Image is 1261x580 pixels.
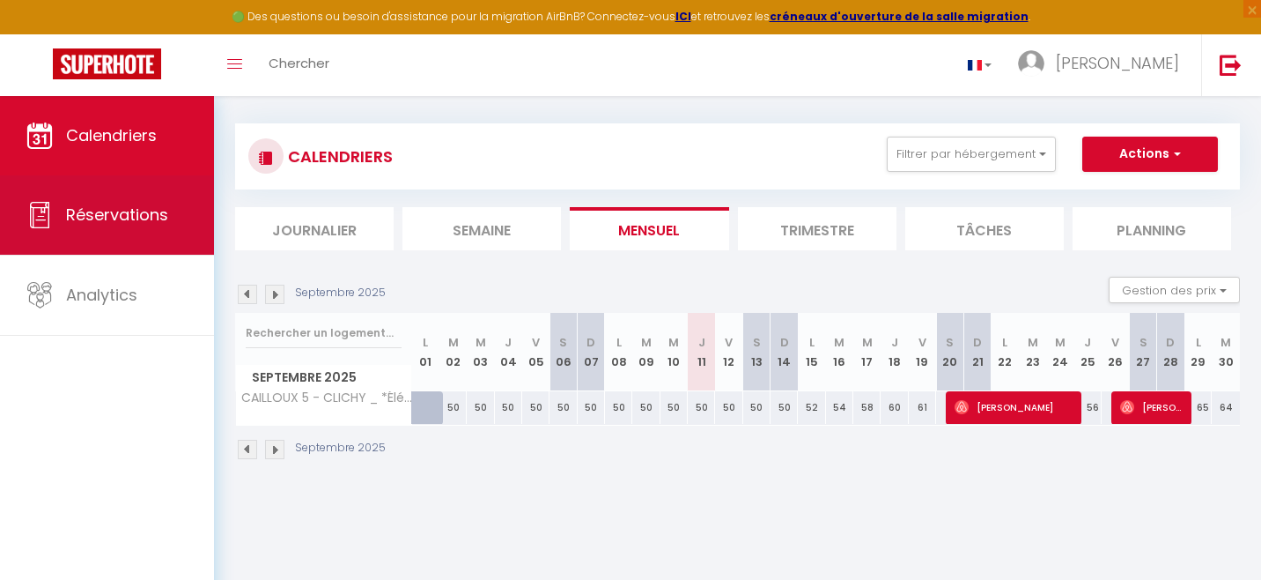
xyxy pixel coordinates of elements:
span: [PERSON_NAME] [1120,390,1184,424]
abbr: L [809,334,815,351]
abbr: M [448,334,459,351]
th: 26 [1102,313,1129,391]
th: 09 [632,313,660,391]
abbr: M [834,334,844,351]
th: 27 [1129,313,1156,391]
th: 16 [826,313,853,391]
span: Réservations [66,204,168,226]
abbr: V [725,334,733,351]
div: 61 [909,391,936,424]
th: 19 [909,313,936,391]
th: 12 [715,313,742,391]
a: ... [PERSON_NAME] [1005,34,1201,96]
abbr: M [476,334,486,351]
div: 50 [467,391,494,424]
th: 22 [992,313,1019,391]
abbr: D [973,334,982,351]
th: 30 [1212,313,1240,391]
abbr: L [423,334,428,351]
div: 50 [688,391,715,424]
abbr: M [641,334,652,351]
th: 04 [495,313,522,391]
abbr: M [1055,334,1066,351]
abbr: L [1002,334,1007,351]
th: 21 [963,313,991,391]
span: Septembre 2025 [236,365,411,390]
button: Filtrer par hébergement [887,137,1056,172]
input: Rechercher un logement... [246,317,402,349]
p: Septembre 2025 [295,285,386,301]
abbr: S [753,334,761,351]
abbr: V [532,334,540,351]
li: Tâches [905,207,1064,250]
abbr: J [891,334,898,351]
th: 10 [660,313,688,391]
div: 50 [632,391,660,424]
abbr: L [616,334,622,351]
abbr: D [780,334,789,351]
span: [PERSON_NAME] [955,390,1073,424]
li: Journalier [235,207,394,250]
li: Planning [1073,207,1231,250]
img: ... [1018,50,1044,77]
abbr: V [1111,334,1119,351]
th: 01 [412,313,439,391]
div: 50 [495,391,522,424]
abbr: J [1084,334,1091,351]
th: 29 [1184,313,1212,391]
abbr: M [1028,334,1038,351]
img: logout [1220,54,1242,76]
th: 13 [743,313,771,391]
div: 50 [439,391,467,424]
abbr: V [918,334,926,351]
th: 07 [578,313,605,391]
abbr: S [946,334,954,351]
th: 05 [522,313,549,391]
th: 06 [549,313,577,391]
a: ICI [675,9,691,24]
div: 65 [1184,391,1212,424]
th: 08 [605,313,632,391]
div: 56 [1074,391,1102,424]
button: Gestion des prix [1109,277,1240,303]
th: 25 [1074,313,1102,391]
th: 15 [798,313,825,391]
div: 50 [578,391,605,424]
span: [PERSON_NAME] [1056,52,1179,74]
li: Mensuel [570,207,728,250]
div: 50 [605,391,632,424]
abbr: D [586,334,595,351]
div: 54 [826,391,853,424]
span: CAILLOUX 5 - CLICHY _ *Élégant appartement à [GEOGRAPHIC_DATA]: Confort et style* [239,391,415,405]
div: 64 [1212,391,1240,424]
th: 14 [771,313,798,391]
button: Actions [1082,137,1218,172]
h3: CALENDRIERS [284,137,393,176]
div: 50 [715,391,742,424]
abbr: J [698,334,705,351]
th: 03 [467,313,494,391]
abbr: M [668,334,679,351]
th: 23 [1019,313,1046,391]
abbr: M [862,334,873,351]
a: créneaux d'ouverture de la salle migration [770,9,1029,24]
th: 11 [688,313,715,391]
th: 24 [1046,313,1073,391]
th: 02 [439,313,467,391]
li: Semaine [402,207,561,250]
button: Ouvrir le widget de chat LiveChat [14,7,67,60]
span: Chercher [269,54,329,72]
div: 50 [549,391,577,424]
p: Septembre 2025 [295,440,386,457]
th: 17 [853,313,881,391]
abbr: S [1139,334,1147,351]
div: 58 [853,391,881,424]
abbr: S [559,334,567,351]
li: Trimestre [738,207,896,250]
div: 60 [881,391,908,424]
a: Chercher [255,34,343,96]
span: Calendriers [66,124,157,146]
div: 50 [522,391,549,424]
